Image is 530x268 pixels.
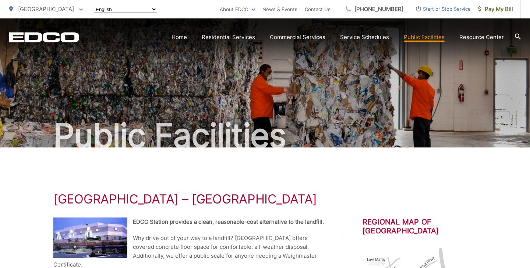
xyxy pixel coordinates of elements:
[94,6,157,13] select: Select a language
[220,5,255,14] a: About EDCO
[9,32,79,42] a: EDCD logo. Return to the homepage.
[172,33,187,42] a: Home
[53,192,477,206] h1: [GEOGRAPHIC_DATA] – [GEOGRAPHIC_DATA]
[478,5,513,14] span: Pay My Bill
[270,33,325,42] a: Commercial Services
[53,217,127,258] img: EDCO Station La Mesa
[459,33,504,42] a: Resource Center
[363,217,477,235] h2: Regional Map of [GEOGRAPHIC_DATA]
[18,6,74,13] span: [GEOGRAPHIC_DATA]
[9,117,521,154] h2: Public Facilities
[262,5,297,14] a: News & Events
[340,33,389,42] a: Service Schedules
[202,33,255,42] a: Residential Services
[133,218,324,225] strong: EDCO Station provides a clean, reasonable-cost alternative to the landfill.
[305,5,331,14] a: Contact Us
[404,33,445,42] a: Public Facilities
